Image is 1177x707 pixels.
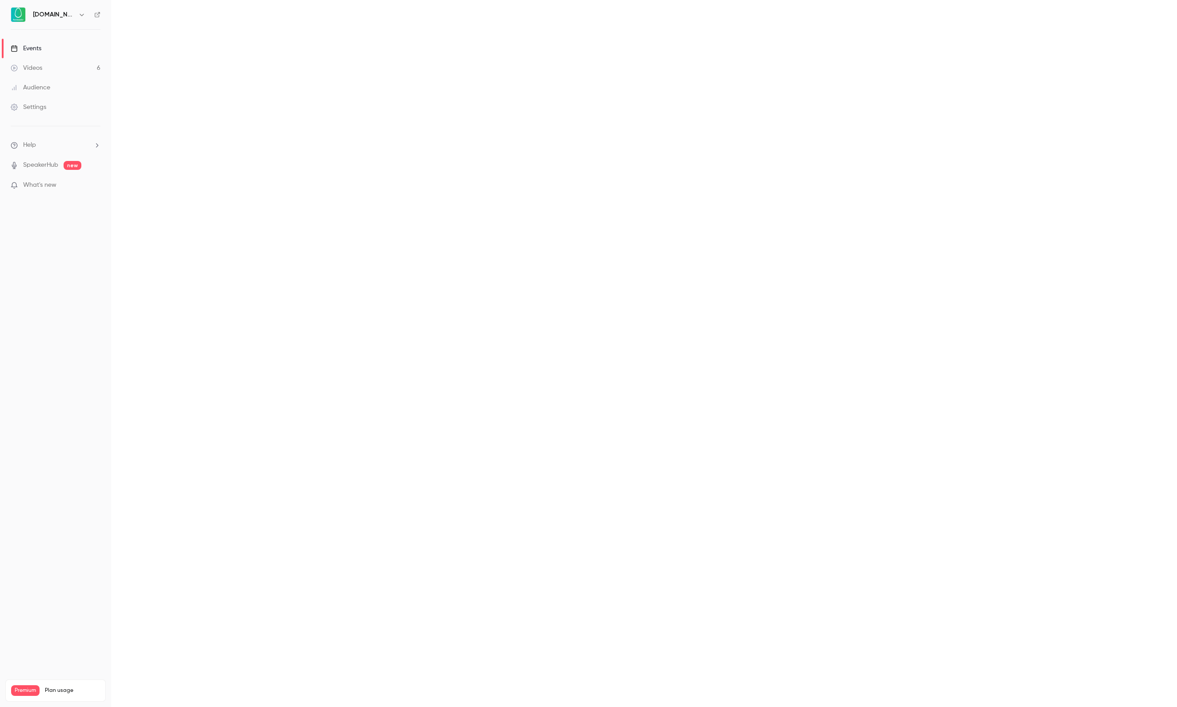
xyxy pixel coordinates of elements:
a: SpeakerHub [23,161,58,170]
div: Audience [11,83,50,92]
span: What's new [23,181,56,190]
span: Help [23,141,36,150]
div: Settings [11,103,46,112]
li: help-dropdown-opener [11,141,100,150]
span: Premium [11,685,40,696]
h6: [DOMAIN_NAME] [33,10,75,19]
div: Videos [11,64,42,72]
div: Events [11,44,41,53]
span: new [64,161,81,170]
span: Plan usage [45,687,100,694]
img: Avokaado.io [11,8,25,22]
